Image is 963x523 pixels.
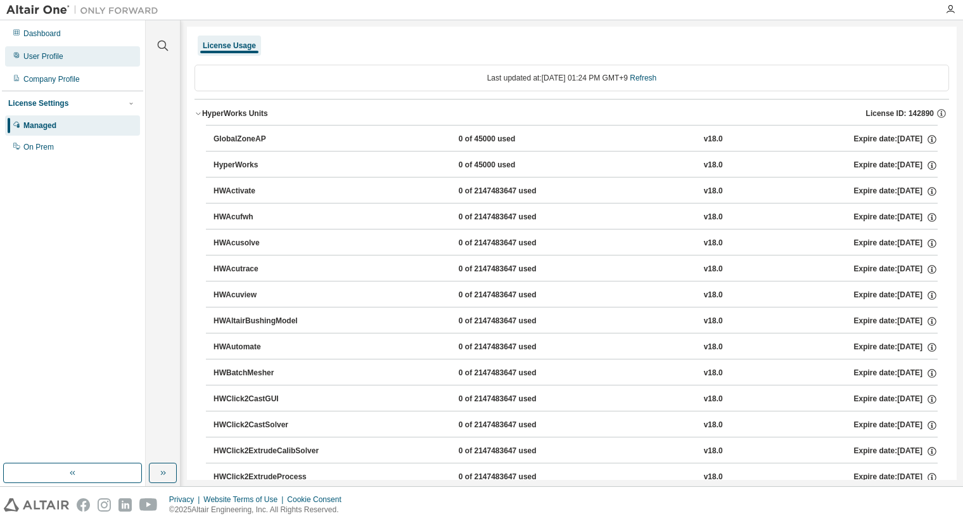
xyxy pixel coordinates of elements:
[459,420,573,431] div: 0 of 2147483647 used
[214,463,938,491] button: HWClick2ExtrudeProcess0 of 2147483647 usedv18.0Expire date:[DATE]
[459,134,573,145] div: 0 of 45000 used
[23,74,80,84] div: Company Profile
[214,411,938,439] button: HWClick2CastSolver0 of 2147483647 usedv18.0Expire date:[DATE]
[195,65,949,91] div: Last updated at: [DATE] 01:24 PM GMT+9
[854,342,938,353] div: Expire date: [DATE]
[854,446,938,457] div: Expire date: [DATE]
[854,368,938,379] div: Expire date: [DATE]
[704,290,723,301] div: v18.0
[214,264,328,275] div: HWAcutrace
[854,238,938,249] div: Expire date: [DATE]
[459,368,573,379] div: 0 of 2147483647 used
[214,152,938,179] button: HyperWorks0 of 45000 usedv18.0Expire date:[DATE]
[23,120,56,131] div: Managed
[6,4,165,16] img: Altair One
[214,446,328,457] div: HWClick2ExtrudeCalibSolver
[459,290,573,301] div: 0 of 2147483647 used
[214,203,938,231] button: HWAcufwh0 of 2147483647 usedv18.0Expire date:[DATE]
[169,494,203,505] div: Privacy
[214,342,328,353] div: HWAutomate
[704,316,723,327] div: v18.0
[214,307,938,335] button: HWAltairBushingModel0 of 2147483647 usedv18.0Expire date:[DATE]
[214,126,938,153] button: GlobalZoneAP0 of 45000 usedv18.0Expire date:[DATE]
[214,290,328,301] div: HWAcuview
[214,178,938,205] button: HWActivate0 of 2147483647 usedv18.0Expire date:[DATE]
[214,255,938,283] button: HWAcutrace0 of 2147483647 usedv18.0Expire date:[DATE]
[704,212,723,223] div: v18.0
[98,498,111,512] img: instagram.svg
[459,394,573,405] div: 0 of 2147483647 used
[4,498,69,512] img: altair_logo.svg
[8,98,68,108] div: License Settings
[854,160,938,171] div: Expire date: [DATE]
[214,472,328,483] div: HWClick2ExtrudeProcess
[169,505,349,515] p: © 2025 Altair Engineering, Inc. All Rights Reserved.
[704,264,723,275] div: v18.0
[23,51,63,61] div: User Profile
[23,142,54,152] div: On Prem
[704,368,723,379] div: v18.0
[214,212,328,223] div: HWAcufwh
[704,472,723,483] div: v18.0
[854,420,938,431] div: Expire date: [DATE]
[459,316,573,327] div: 0 of 2147483647 used
[214,134,328,145] div: GlobalZoneAP
[459,186,573,197] div: 0 of 2147483647 used
[214,333,938,361] button: HWAutomate0 of 2147483647 usedv18.0Expire date:[DATE]
[704,186,723,197] div: v18.0
[287,494,348,505] div: Cookie Consent
[854,212,938,223] div: Expire date: [DATE]
[704,394,723,405] div: v18.0
[202,108,268,119] div: HyperWorks Units
[854,472,938,483] div: Expire date: [DATE]
[854,394,938,405] div: Expire date: [DATE]
[704,420,723,431] div: v18.0
[854,290,938,301] div: Expire date: [DATE]
[214,385,938,413] button: HWClick2CastGUI0 of 2147483647 usedv18.0Expire date:[DATE]
[203,494,287,505] div: Website Terms of Use
[459,446,573,457] div: 0 of 2147483647 used
[459,472,573,483] div: 0 of 2147483647 used
[118,498,132,512] img: linkedin.svg
[214,420,328,431] div: HWClick2CastSolver
[214,316,328,327] div: HWAltairBushingModel
[214,160,328,171] div: HyperWorks
[203,41,256,51] div: License Usage
[214,238,328,249] div: HWAcusolve
[195,100,949,127] button: HyperWorks UnitsLicense ID: 142890
[139,498,158,512] img: youtube.svg
[214,281,938,309] button: HWAcuview0 of 2147483647 usedv18.0Expire date:[DATE]
[854,186,938,197] div: Expire date: [DATE]
[214,359,938,387] button: HWBatchMesher0 of 2147483647 usedv18.0Expire date:[DATE]
[459,212,573,223] div: 0 of 2147483647 used
[854,316,938,327] div: Expire date: [DATE]
[214,368,328,379] div: HWBatchMesher
[77,498,90,512] img: facebook.svg
[704,342,723,353] div: v18.0
[630,74,656,82] a: Refresh
[459,238,573,249] div: 0 of 2147483647 used
[459,264,573,275] div: 0 of 2147483647 used
[704,134,723,145] div: v18.0
[459,342,573,353] div: 0 of 2147483647 used
[854,264,938,275] div: Expire date: [DATE]
[214,394,328,405] div: HWClick2CastGUI
[704,446,723,457] div: v18.0
[23,29,61,39] div: Dashboard
[866,108,934,119] span: License ID: 142890
[459,160,573,171] div: 0 of 45000 used
[854,134,938,145] div: Expire date: [DATE]
[214,186,328,197] div: HWActivate
[214,437,938,465] button: HWClick2ExtrudeCalibSolver0 of 2147483647 usedv18.0Expire date:[DATE]
[704,238,723,249] div: v18.0
[704,160,723,171] div: v18.0
[214,229,938,257] button: HWAcusolve0 of 2147483647 usedv18.0Expire date:[DATE]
